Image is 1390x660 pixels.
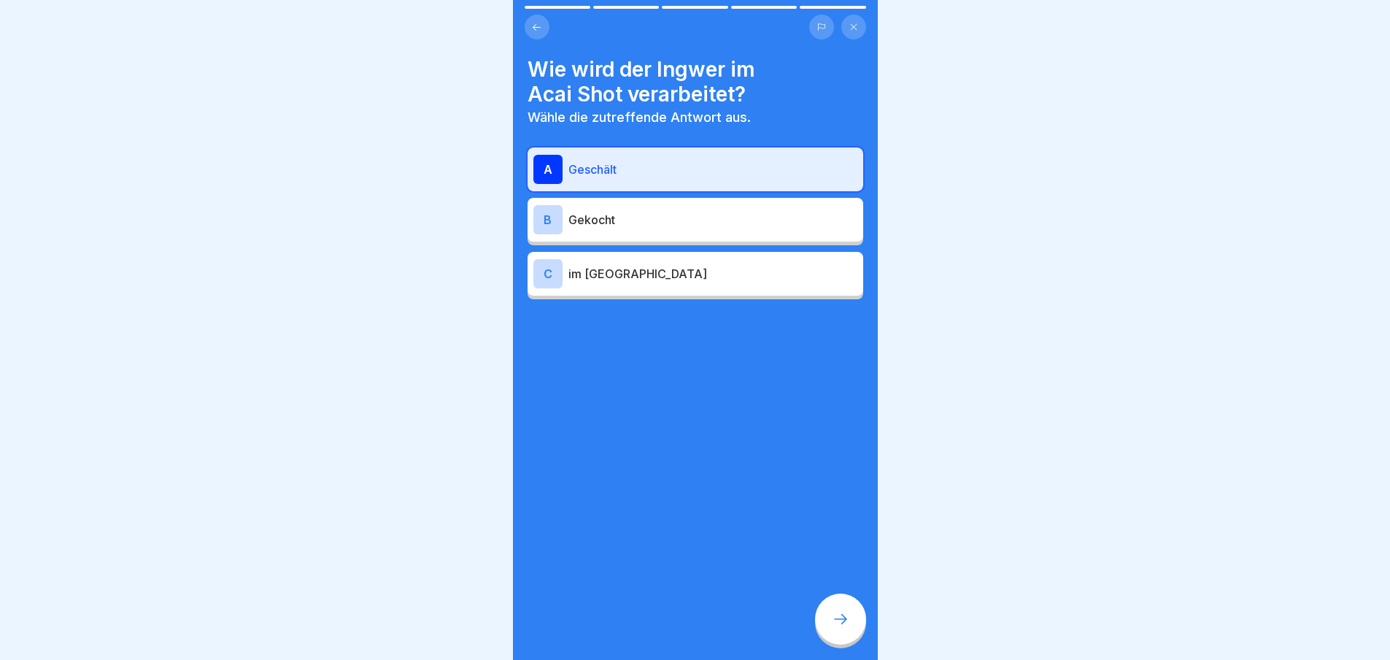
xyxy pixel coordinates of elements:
p: Gekocht [568,211,857,229]
p: Geschält [568,161,857,178]
div: B [533,205,563,234]
div: A [533,155,563,184]
h4: Wie wird der Ingwer im Acai Shot verarbeitet? [528,57,863,107]
div: C [533,259,563,288]
p: im [GEOGRAPHIC_DATA] [568,265,857,283]
p: Wähle die zutreffende Antwort aus. [528,110,863,126]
